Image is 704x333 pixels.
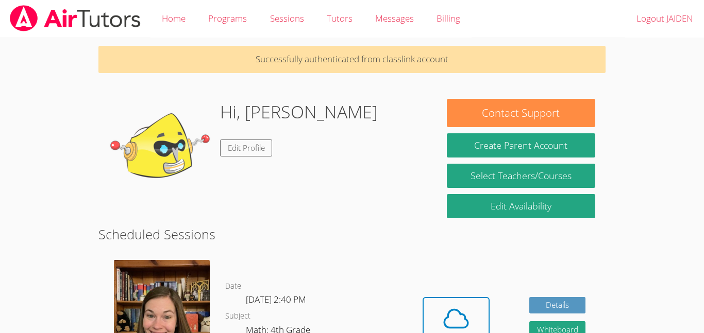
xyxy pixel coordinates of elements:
span: [DATE] 2:40 PM [246,293,306,305]
a: Edit Availability [447,194,595,218]
p: Successfully authenticated from classlink account [98,46,606,73]
button: Contact Support [447,99,595,127]
dt: Subject [225,310,250,323]
dt: Date [225,280,241,293]
img: airtutors_banner-c4298cdbf04f3fff15de1276eac7730deb9818008684d7c2e4769d2f7ddbe033.png [9,5,142,31]
button: Create Parent Account [447,133,595,157]
img: default.png [109,99,212,202]
a: Details [529,297,586,314]
a: Select Teachers/Courses [447,164,595,188]
h1: Hi, [PERSON_NAME] [220,99,378,125]
a: Edit Profile [220,139,273,156]
h2: Scheduled Sessions [98,224,606,244]
span: Messages [375,12,414,24]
